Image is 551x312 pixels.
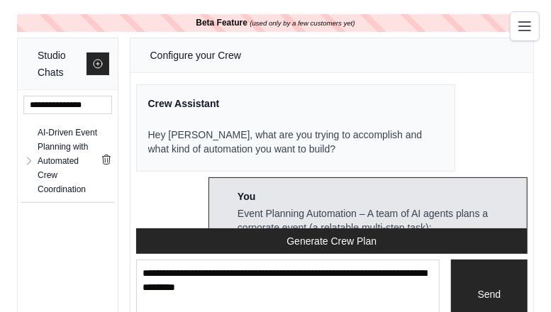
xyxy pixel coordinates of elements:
[148,128,426,156] p: Hey [PERSON_NAME], what are you trying to accomplish and what kind of automation you want to build?
[38,126,101,196] div: AI-Driven Event Planning with Automated Crew Coordination
[35,126,101,196] a: AI-Driven Event Planning with Automated Crew Coordination
[238,189,516,204] div: You
[136,228,528,254] button: Generate Crew Plan
[38,47,75,81] div: Studio Chats
[148,96,426,111] div: Crew Assistant
[196,18,247,28] b: Beta Feature
[150,47,241,64] div: Configure your Crew
[250,19,355,27] i: (used only by a few customers yet)
[510,11,540,41] button: Toggle navigation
